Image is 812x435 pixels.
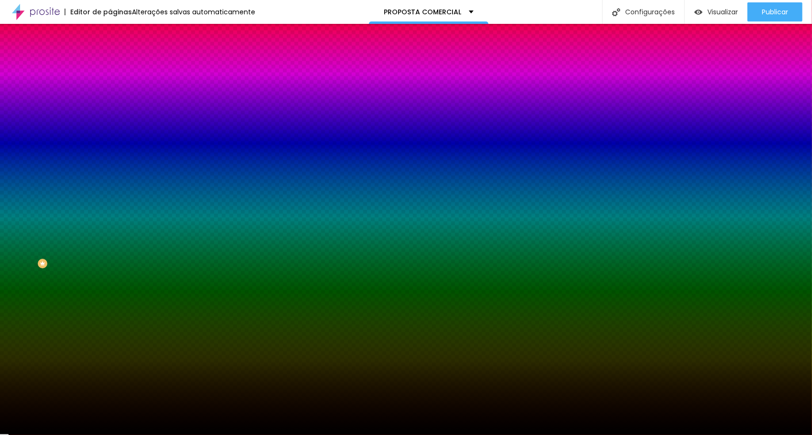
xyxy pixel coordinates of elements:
span: Visualizar [707,8,738,16]
div: Editor de páginas [65,9,132,15]
img: Icone [612,8,620,16]
p: PROPOSTA COMERCIAL [384,9,462,15]
button: Visualizar [685,2,747,21]
div: Alterações salvas automaticamente [132,9,255,15]
img: view-1.svg [694,8,703,16]
button: Publicar [747,2,802,21]
span: Publicar [762,8,788,16]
